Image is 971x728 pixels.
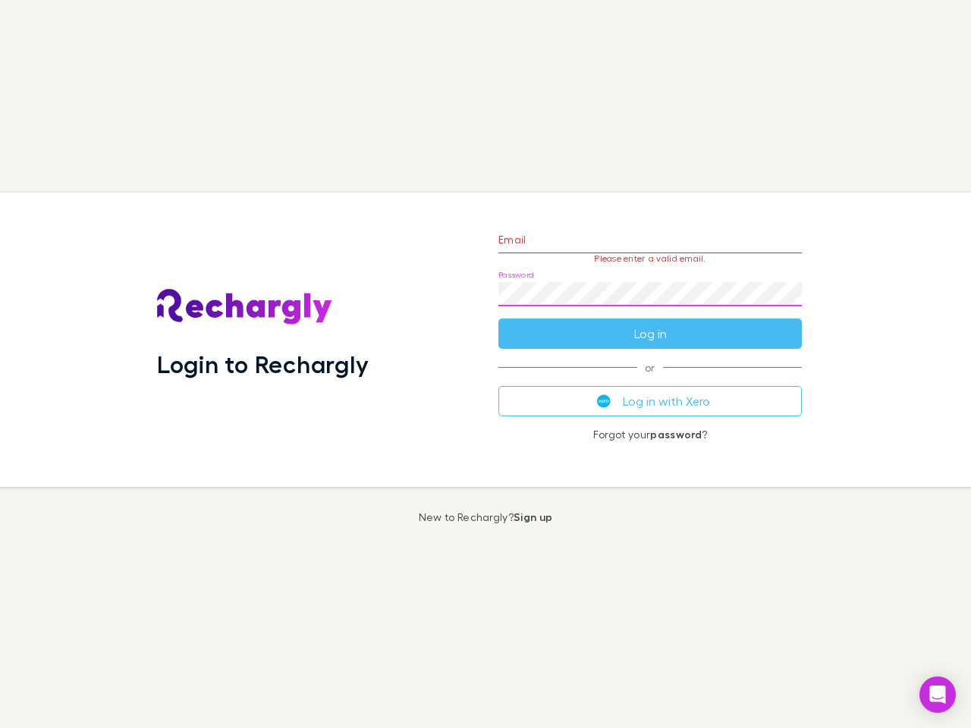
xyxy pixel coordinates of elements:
[498,318,802,349] button: Log in
[157,350,369,378] h1: Login to Rechargly
[597,394,611,408] img: Xero's logo
[919,676,956,713] div: Open Intercom Messenger
[419,511,553,523] p: New to Rechargly?
[498,367,802,368] span: or
[650,428,702,441] a: password
[157,289,333,325] img: Rechargly's Logo
[498,428,802,441] p: Forgot your ?
[514,510,552,523] a: Sign up
[498,386,802,416] button: Log in with Xero
[498,253,802,264] p: Please enter a valid email.
[498,269,534,281] label: Password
